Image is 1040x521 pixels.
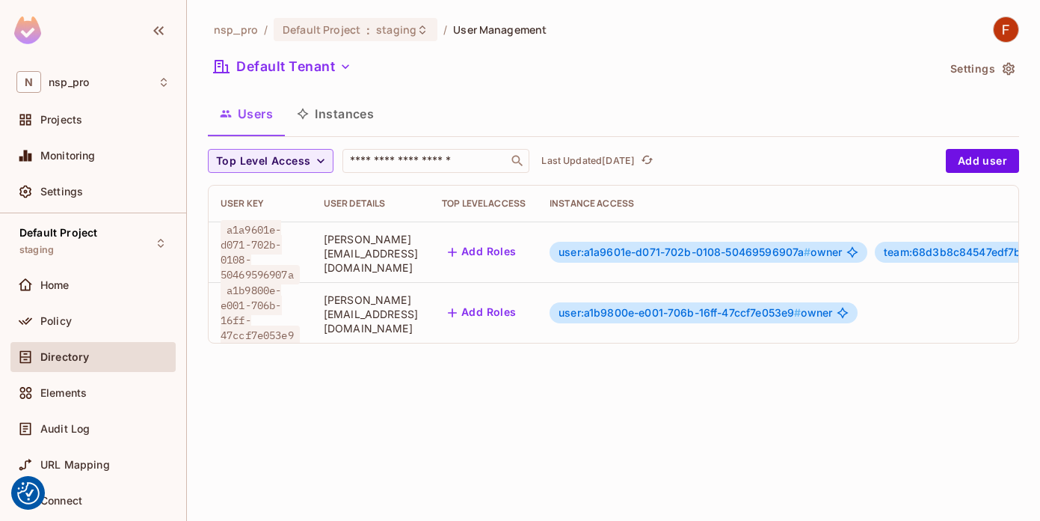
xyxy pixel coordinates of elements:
[214,22,258,37] span: the active workspace
[324,293,418,335] span: [PERSON_NAME][EMAIL_ADDRESS][DOMAIN_NAME]
[994,17,1018,42] img: Felipe Kharaba
[324,232,418,275] span: [PERSON_NAME][EMAIL_ADDRESS][DOMAIN_NAME]
[559,246,810,258] span: user:a1a9601e-d071-702b-0108-50469596907a
[376,22,416,37] span: staging
[638,152,656,170] button: refresh
[264,22,268,37] li: /
[559,307,832,319] span: owner
[944,57,1019,81] button: Settings
[14,16,41,44] img: SReyMgAAAABJRU5ErkJggg==
[216,152,310,171] span: Top Level Access
[221,281,300,345] span: a1b9800e-e001-706b-16ff-47ccf7e053e9
[19,244,54,256] span: staging
[285,95,386,132] button: Instances
[442,301,523,325] button: Add Roles
[208,95,285,132] button: Users
[40,423,90,435] span: Audit Log
[40,495,82,507] span: Connect
[40,186,83,198] span: Settings
[40,387,87,399] span: Elements
[559,246,842,258] span: owner
[453,22,547,37] span: User Management
[40,459,110,471] span: URL Mapping
[559,306,801,319] span: user:a1b9800e-e001-706b-16ff-47ccf7e053e9
[804,246,810,258] span: #
[221,198,300,210] div: User Key
[442,240,523,264] button: Add Roles
[794,306,801,319] span: #
[635,152,656,170] span: Click to refresh data
[946,149,1019,173] button: Add user
[49,76,89,88] span: Workspace: nsp_pro
[40,315,72,327] span: Policy
[443,22,447,37] li: /
[17,482,40,505] img: Revisit consent button
[366,24,371,36] span: :
[16,71,41,93] span: N
[324,198,418,210] div: User Details
[283,22,360,37] span: Default Project
[208,149,333,173] button: Top Level Access
[17,482,40,505] button: Consent Preferences
[40,150,96,162] span: Monitoring
[40,351,89,363] span: Directory
[208,55,357,79] button: Default Tenant
[221,220,300,284] span: a1a9601e-d071-702b-0108-50469596907a
[641,153,653,168] span: refresh
[40,279,70,291] span: Home
[442,198,526,210] div: Top Level Access
[19,227,97,239] span: Default Project
[541,155,635,167] p: Last Updated [DATE]
[40,114,82,126] span: Projects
